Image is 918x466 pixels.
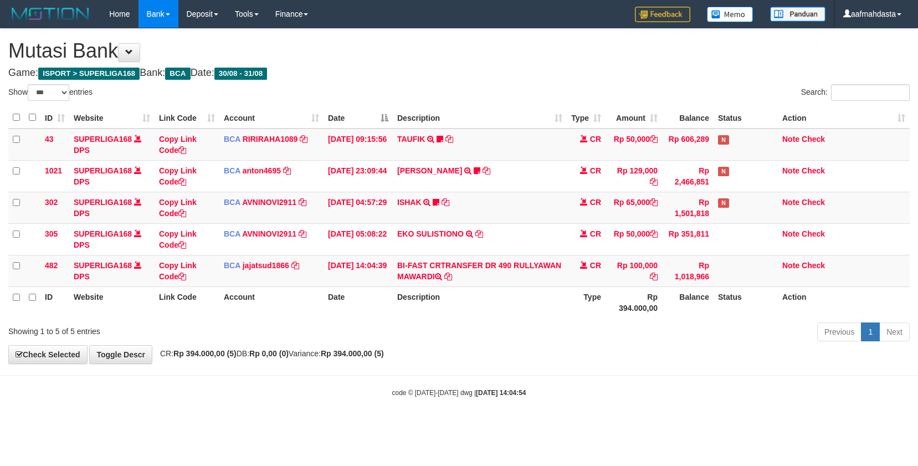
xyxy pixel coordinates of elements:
[74,261,132,270] a: SUPERLIGA168
[392,389,526,397] small: code © [DATE]-[DATE] dwg |
[606,107,662,129] th: Amount: activate to sort column ascending
[393,286,567,318] th: Description
[606,192,662,223] td: Rp 65,000
[714,107,778,129] th: Status
[802,135,825,144] a: Check
[442,198,449,207] a: Copy ISHAK to clipboard
[45,135,54,144] span: 43
[662,160,714,192] td: Rp 2,466,851
[393,255,567,286] td: BI-FAST CRTRANSFER DR 490 RULLYAWAN MAWARDI
[45,166,62,175] span: 1021
[28,84,69,101] select: Showentries
[159,166,197,186] a: Copy Link Code
[606,160,662,192] td: Rp 129,000
[801,84,910,101] label: Search:
[224,166,240,175] span: BCA
[817,322,861,341] a: Previous
[567,107,606,129] th: Type: activate to sort column ascending
[476,389,526,397] strong: [DATE] 14:04:54
[444,272,452,281] a: Copy BI-FAST CRTRANSFER DR 490 RULLYAWAN MAWARDI to clipboard
[324,192,393,223] td: [DATE] 04:57:29
[224,198,240,207] span: BCA
[8,84,93,101] label: Show entries
[606,255,662,286] td: Rp 100,000
[475,229,483,238] a: Copy EKO SULISTIONO to clipboard
[242,198,296,207] a: AVNINOVI2911
[45,198,58,207] span: 302
[879,322,910,341] a: Next
[590,166,601,175] span: CR
[243,261,289,270] a: jajatsud1866
[8,40,910,62] h1: Mutasi Bank
[662,286,714,318] th: Balance
[662,107,714,129] th: Balance
[324,223,393,255] td: [DATE] 05:08:22
[69,286,155,318] th: Website
[802,166,825,175] a: Check
[397,135,425,144] a: TAUFIK
[397,166,462,175] a: [PERSON_NAME]
[159,135,197,155] a: Copy Link Code
[802,261,825,270] a: Check
[324,129,393,161] td: [DATE] 09:15:56
[778,286,910,318] th: Action
[69,255,155,286] td: DPS
[483,166,490,175] a: Copy SRI BASUKI to clipboard
[155,349,384,358] span: CR: DB: Variance:
[782,198,799,207] a: Note
[224,229,240,238] span: BCA
[324,107,393,129] th: Date: activate to sort column descending
[802,229,825,238] a: Check
[74,198,132,207] a: SUPERLIGA168
[224,135,240,144] span: BCA
[831,84,910,101] input: Search:
[8,68,910,79] h4: Game: Bank: Date:
[590,261,601,270] span: CR
[650,177,658,186] a: Copy Rp 129,000 to clipboard
[590,135,601,144] span: CR
[159,261,197,281] a: Copy Link Code
[397,198,422,207] a: ISHAK
[69,129,155,161] td: DPS
[397,229,464,238] a: EKO SULISTIONO
[324,160,393,192] td: [DATE] 23:09:44
[173,349,237,358] strong: Rp 394.000,00 (5)
[159,229,197,249] a: Copy Link Code
[299,229,306,238] a: Copy AVNINOVI2911 to clipboard
[45,261,58,270] span: 482
[662,223,714,255] td: Rp 351,811
[782,261,799,270] a: Note
[219,286,324,318] th: Account
[243,166,281,175] a: anton4695
[291,261,299,270] a: Copy jajatsud1866 to clipboard
[219,107,324,129] th: Account: activate to sort column ascending
[662,192,714,223] td: Rp 1,501,818
[243,135,298,144] a: RIRIRAHA1089
[321,349,384,358] strong: Rp 394.000,00 (5)
[650,198,658,207] a: Copy Rp 65,000 to clipboard
[718,198,729,208] span: Has Note
[74,229,132,238] a: SUPERLIGA168
[159,198,197,218] a: Copy Link Code
[155,286,219,318] th: Link Code
[249,349,289,358] strong: Rp 0,00 (0)
[224,261,240,270] span: BCA
[299,198,306,207] a: Copy AVNINOVI2911 to clipboard
[69,107,155,129] th: Website: activate to sort column ascending
[662,255,714,286] td: Rp 1,018,966
[778,107,910,129] th: Action: activate to sort column ascending
[782,229,799,238] a: Note
[718,167,729,176] span: Has Note
[214,68,268,80] span: 30/08 - 31/08
[8,6,93,22] img: MOTION_logo.png
[662,129,714,161] td: Rp 606,289
[69,192,155,223] td: DPS
[567,286,606,318] th: Type
[40,107,69,129] th: ID: activate to sort column ascending
[69,223,155,255] td: DPS
[283,166,291,175] a: Copy anton4695 to clipboard
[802,198,825,207] a: Check
[324,255,393,286] td: [DATE] 14:04:39
[38,68,140,80] span: ISPORT > SUPERLIGA168
[74,135,132,144] a: SUPERLIGA168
